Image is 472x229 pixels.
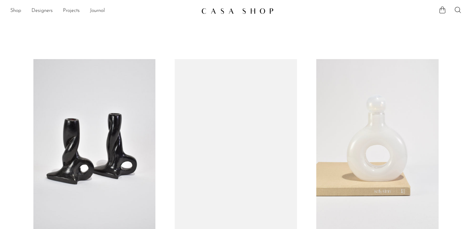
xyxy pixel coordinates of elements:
a: Journal [90,7,105,15]
a: Projects [63,7,80,15]
a: Shop [10,7,21,15]
nav: Desktop navigation [10,5,196,16]
ul: NEW HEADER MENU [10,5,196,16]
a: Designers [31,7,53,15]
